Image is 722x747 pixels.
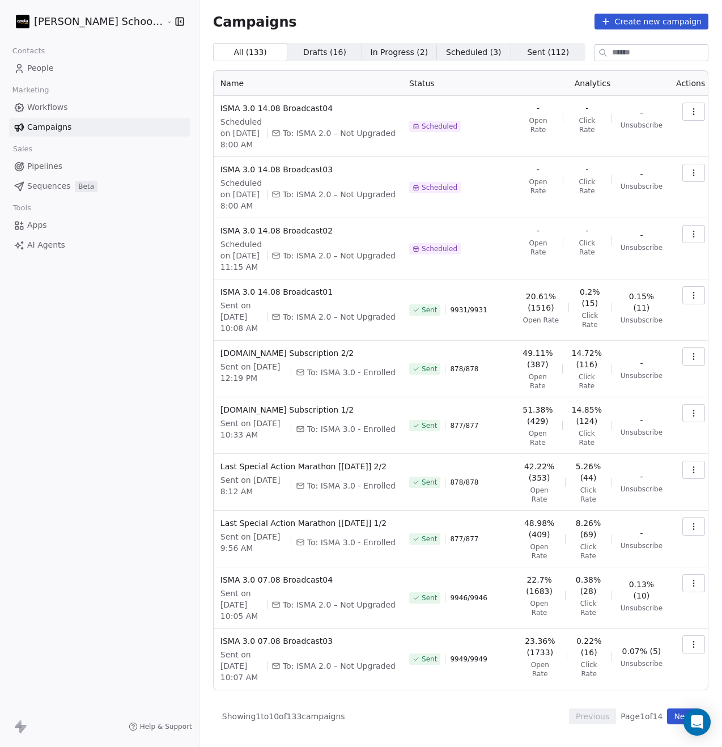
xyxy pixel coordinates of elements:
span: Open Rate [523,372,553,391]
span: 0.07% (5) [622,646,661,657]
span: Sent [422,364,437,373]
span: To: ISMA 2.0 – Not Upgraded [283,311,396,322]
span: - [585,225,588,236]
span: 14.72% (116) [571,347,602,370]
span: Open Rate [523,116,554,134]
span: Click Rate [575,599,602,617]
a: Apps [9,216,190,235]
span: Sent on [DATE] 8:12 AM [220,474,286,497]
span: Page 1 of 14 [621,711,662,722]
span: 9931 / 9931 [450,305,487,315]
span: Marketing [7,82,54,99]
a: Campaigns [9,118,190,137]
span: Unsubscribe [621,371,662,380]
th: Actions [669,71,712,96]
span: 0.13% (10) [621,579,662,601]
span: - [585,103,588,114]
span: 877 / 877 [450,421,478,430]
a: Help & Support [129,722,192,731]
span: - [537,225,540,236]
span: Open Rate [523,542,556,561]
span: Unsubscribe [621,604,662,613]
span: - [640,107,643,118]
span: Apps [27,219,47,231]
span: 0.15% (11) [621,291,662,313]
span: Open Rate [523,486,556,504]
span: Open Rate [523,660,558,678]
span: Click Rate [575,486,602,504]
span: 14.85% (124) [571,404,602,427]
span: [DOMAIN_NAME] Subscription 2/2 [220,347,396,359]
span: Scheduled [422,183,457,192]
span: In Progress ( 2 ) [371,46,428,58]
span: 0.38% (28) [575,574,602,597]
span: - [640,528,643,539]
span: To: ISMA 2.0 – Not Upgraded [283,599,396,610]
th: Analytics [516,71,669,96]
span: Last Special Action Marathon [[DATE]] 1/2 [220,517,396,529]
span: 878 / 878 [450,364,478,373]
span: Click Rate [571,372,602,391]
span: Sent ( 112 ) [527,46,569,58]
div: Open Intercom Messenger [683,708,711,736]
span: - [640,471,643,482]
span: Campaigns [27,121,71,133]
button: Next [667,708,699,724]
span: ISMA 3.0 14.08 Broadcast04 [220,103,396,114]
span: - [640,358,643,369]
span: Unsubscribe [621,485,662,494]
span: Scheduled ( 3 ) [446,46,502,58]
span: Open Rate [523,177,554,196]
span: 49.11% (387) [523,347,553,370]
span: Sent on [DATE] 10:33 AM [220,418,286,440]
span: Sequences [27,180,70,192]
span: ISMA 3.0 14.08 Broadcast03 [220,164,396,175]
img: Zeeshan%20Neck%20Print%20Dark.png [16,15,29,28]
span: Unsubscribe [621,428,662,437]
span: ISMA 3.0 14.08 Broadcast02 [220,225,396,236]
span: Open Rate [523,316,559,325]
span: People [27,62,54,74]
span: Click Rate [575,542,602,561]
span: To: ISMA 2.0 – Not Upgraded [283,660,396,672]
span: Scheduled [422,244,457,253]
span: Unsubscribe [621,659,662,668]
span: Pipelines [27,160,62,172]
span: - [640,168,643,180]
span: Sent on [DATE] 12:19 PM [220,361,286,384]
span: - [537,164,540,175]
span: 22.7% (1683) [523,574,556,597]
span: Sent [422,534,437,544]
span: Open Rate [523,429,553,447]
span: Sales [8,141,37,158]
span: Contacts [7,43,50,60]
span: Showing 1 to 10 of 133 campaigns [222,711,345,722]
span: 42.22% (353) [523,461,556,483]
span: [DOMAIN_NAME] Subscription 1/2 [220,404,396,415]
span: Beta [75,181,97,192]
span: Campaigns [213,14,297,29]
span: Open Rate [523,239,554,257]
span: - [537,103,540,114]
span: To: ISMA 2.0 – Not Upgraded [283,189,396,200]
span: 877 / 877 [450,534,478,544]
span: 8.26% (69) [575,517,602,540]
span: To: ISMA 2.0 – Not Upgraded [283,128,396,139]
button: Create new campaign [594,14,708,29]
span: Click Rate [572,239,602,257]
span: 51.38% (429) [523,404,553,427]
span: To: ISMA 3.0 - Enrolled [307,367,396,378]
span: 9946 / 9946 [450,593,487,602]
span: Drafts ( 16 ) [303,46,346,58]
span: ISMA 3.0 07.08 Broadcast03 [220,635,396,647]
span: 9949 / 9949 [450,655,487,664]
span: Scheduled on [DATE] 8:00 AM [220,177,262,211]
span: ISMA 3.0 14.08 Broadcast01 [220,286,396,298]
span: 20.61% (1516) [523,291,559,313]
span: Click Rate [577,311,602,329]
a: AI Agents [9,236,190,254]
span: - [585,164,588,175]
span: Unsubscribe [621,182,662,191]
span: 878 / 878 [450,478,478,487]
span: ISMA 3.0 07.08 Broadcast04 [220,574,396,585]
